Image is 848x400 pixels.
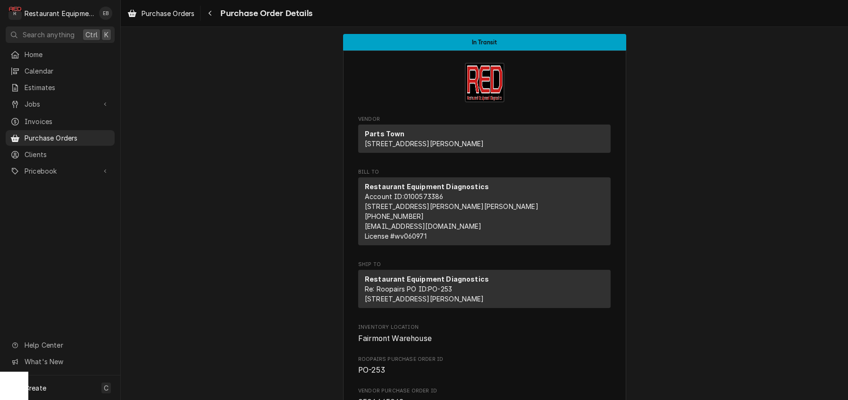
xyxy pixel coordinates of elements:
span: Help Center [25,340,109,350]
span: Purchase Order Details [218,7,312,20]
span: Clients [25,150,110,159]
a: Home [6,47,115,62]
a: [EMAIL_ADDRESS][DOMAIN_NAME] [365,222,481,230]
span: Estimates [25,83,110,92]
span: Jobs [25,99,96,109]
div: Emily Bird's Avatar [99,7,112,20]
span: Ctrl [85,30,98,40]
div: Inventory Location [358,324,611,344]
span: Search anything [23,30,75,40]
span: PO-253 [358,366,385,375]
a: Purchase Orders [6,130,115,146]
span: [STREET_ADDRESS][PERSON_NAME] [365,295,484,303]
span: Calendar [25,66,110,76]
span: License # wv060971 [365,232,427,240]
div: Purchase Order Vendor [358,116,611,157]
strong: Restaurant Equipment Diagnostics [365,275,489,283]
div: R [8,7,22,20]
div: Ship To [358,270,611,312]
div: EB [99,7,112,20]
span: Pricebook [25,166,96,176]
span: Ship To [358,261,611,268]
div: Restaurant Equipment Diagnostics [25,8,94,18]
a: [PHONE_NUMBER] [365,212,424,220]
span: Account ID: 0100573386 [365,192,443,200]
span: Inventory Location [358,324,611,331]
div: Bill To [358,177,611,245]
span: In Transit [472,39,497,45]
a: Calendar [6,63,115,79]
button: Search anythingCtrlK [6,26,115,43]
span: Home [25,50,110,59]
div: Vendor [358,125,611,157]
div: Roopairs Purchase Order ID [358,356,611,376]
span: Bill To [358,168,611,176]
span: Re: Roopairs PO ID: PO-253 [365,285,452,293]
div: Status [343,34,626,50]
span: Inventory Location [358,333,611,344]
a: Invoices [6,114,115,129]
span: C [104,383,109,393]
span: Purchase Orders [142,8,194,18]
span: Fairmont Warehouse [358,334,432,343]
div: Purchase Order Ship To [358,261,611,312]
span: Vendor Purchase Order ID [358,387,611,395]
div: Vendor [358,125,611,153]
strong: Parts Town [365,130,405,138]
span: Roopairs Purchase Order ID [358,356,611,363]
a: Purchase Orders [124,6,198,21]
div: Ship To [358,270,611,308]
a: Clients [6,147,115,162]
span: Roopairs Purchase Order ID [358,365,611,376]
span: Purchase Orders [25,133,110,143]
strong: Restaurant Equipment Diagnostics [365,183,489,191]
span: What's New [25,357,109,367]
div: Bill To [358,177,611,249]
div: Purchase Order Bill To [358,168,611,250]
a: Go to Pricebook [6,163,115,179]
span: Vendor [358,116,611,123]
span: Invoices [25,117,110,126]
div: Restaurant Equipment Diagnostics's Avatar [8,7,22,20]
span: Create [25,384,46,392]
span: [STREET_ADDRESS][PERSON_NAME][PERSON_NAME] [365,202,538,210]
a: Go to Help Center [6,337,115,353]
a: Estimates [6,80,115,95]
button: Navigate back [202,6,218,21]
span: K [104,30,109,40]
span: [STREET_ADDRESS][PERSON_NAME] [365,140,484,148]
a: Go to What's New [6,354,115,369]
a: Go to Jobs [6,96,115,112]
img: Logo [465,63,504,102]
